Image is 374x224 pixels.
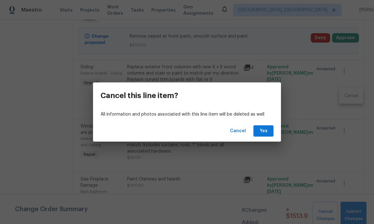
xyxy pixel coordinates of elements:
[230,127,246,135] span: Cancel
[258,127,268,135] span: Yes
[101,91,178,100] h3: Cancel this line item?
[253,125,273,137] button: Yes
[101,111,273,118] p: All information and photos associated with this line item will be deleted as well
[227,125,248,137] button: Cancel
